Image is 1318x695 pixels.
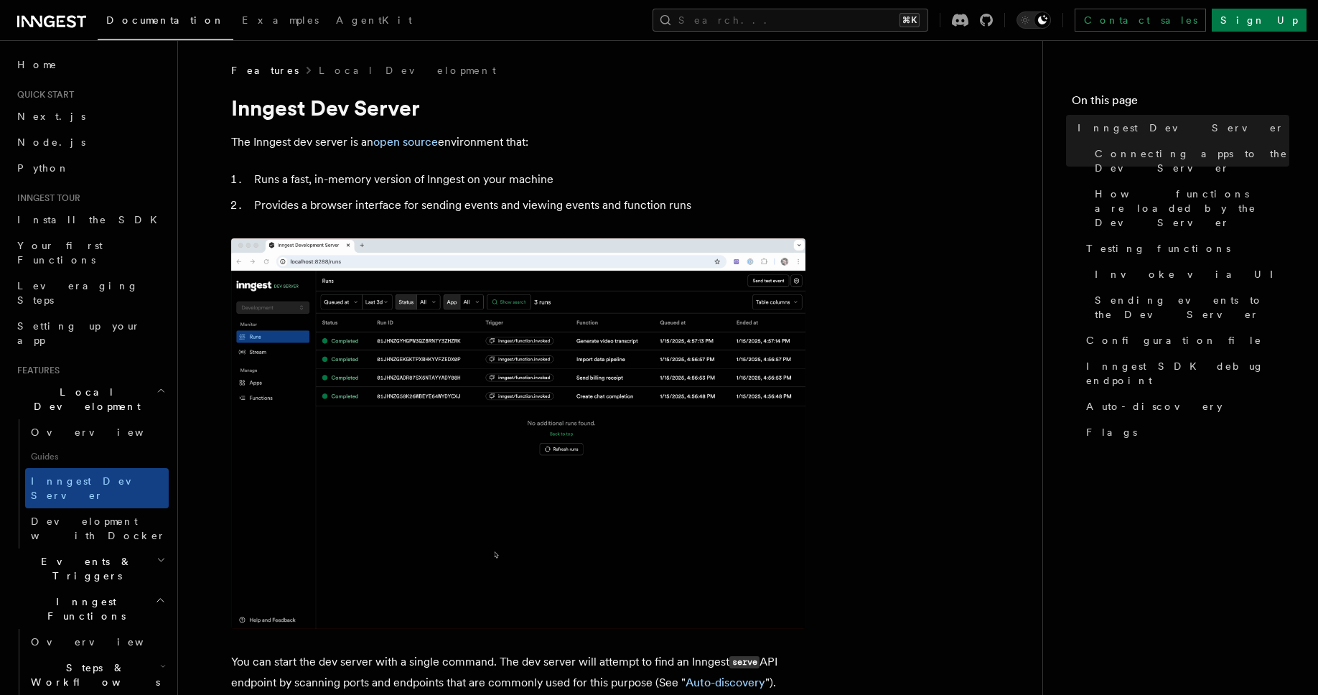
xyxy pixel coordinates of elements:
button: Steps & Workflows [25,655,169,695]
a: Node.js [11,129,169,155]
button: Inngest Functions [11,589,169,629]
a: Configuration file [1080,327,1289,353]
a: Auto-discovery [686,676,765,689]
a: Your first Functions [11,233,169,273]
span: Inngest Dev Server [1078,121,1284,135]
span: Your first Functions [17,240,103,266]
a: Sign Up [1212,9,1307,32]
a: Connecting apps to the Dev Server [1089,141,1289,181]
kbd: ⌘K [899,13,920,27]
a: Contact sales [1075,9,1206,32]
a: Testing functions [1080,235,1289,261]
span: Overview [31,636,179,648]
a: Auto-discovery [1080,393,1289,419]
img: Dev Server Demo [231,238,805,629]
span: Leveraging Steps [17,280,139,306]
a: Python [11,155,169,181]
a: Inngest Dev Server [25,468,169,508]
span: Inngest Dev Server [31,475,154,501]
span: Inngest Functions [11,594,155,623]
span: Features [231,63,299,78]
span: Overview [31,426,179,438]
li: Provides a browser interface for sending events and viewing events and function runs [250,195,805,215]
span: Features [11,365,60,376]
span: Examples [242,14,319,26]
button: Search...⌘K [653,9,928,32]
span: Inngest tour [11,192,80,204]
p: The Inngest dev server is an environment that: [231,132,805,152]
a: Next.js [11,103,169,129]
span: Python [17,162,70,174]
a: Local Development [319,63,496,78]
a: Flags [1080,419,1289,445]
a: Examples [233,4,327,39]
a: Invoke via UI [1089,261,1289,287]
a: Setting up your app [11,313,169,353]
a: AgentKit [327,4,421,39]
span: AgentKit [336,14,412,26]
a: Home [11,52,169,78]
a: Development with Docker [25,508,169,549]
h4: On this page [1072,92,1289,115]
span: Auto-discovery [1086,399,1223,414]
span: How functions are loaded by the Dev Server [1095,187,1289,230]
h1: Inngest Dev Server [231,95,805,121]
li: Runs a fast, in-memory version of Inngest on your machine [250,169,805,190]
span: Local Development [11,385,156,414]
span: Quick start [11,89,74,101]
a: Leveraging Steps [11,273,169,313]
a: Sending events to the Dev Server [1089,287,1289,327]
a: Overview [25,629,169,655]
span: Node.js [17,136,85,148]
a: Overview [25,419,169,445]
a: Documentation [98,4,233,40]
span: Flags [1086,425,1137,439]
code: serve [729,656,760,668]
span: Testing functions [1086,241,1230,256]
a: Install the SDK [11,207,169,233]
button: Toggle dark mode [1016,11,1051,29]
a: How functions are loaded by the Dev Server [1089,181,1289,235]
span: Connecting apps to the Dev Server [1095,146,1289,175]
span: Steps & Workflows [25,661,160,689]
span: Development with Docker [31,516,166,541]
span: Sending events to the Dev Server [1095,293,1289,322]
span: Guides [25,445,169,468]
span: Configuration file [1086,333,1262,347]
span: Invoke via UI [1095,267,1286,281]
span: Inngest SDK debug endpoint [1086,359,1289,388]
span: Setting up your app [17,320,141,346]
button: Events & Triggers [11,549,169,589]
a: Inngest SDK debug endpoint [1080,353,1289,393]
a: open source [373,135,438,149]
span: Events & Triggers [11,554,156,583]
span: Home [17,57,57,72]
span: Documentation [106,14,225,26]
span: Install the SDK [17,214,166,225]
span: Next.js [17,111,85,122]
a: Inngest Dev Server [1072,115,1289,141]
div: Local Development [11,419,169,549]
button: Local Development [11,379,169,419]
